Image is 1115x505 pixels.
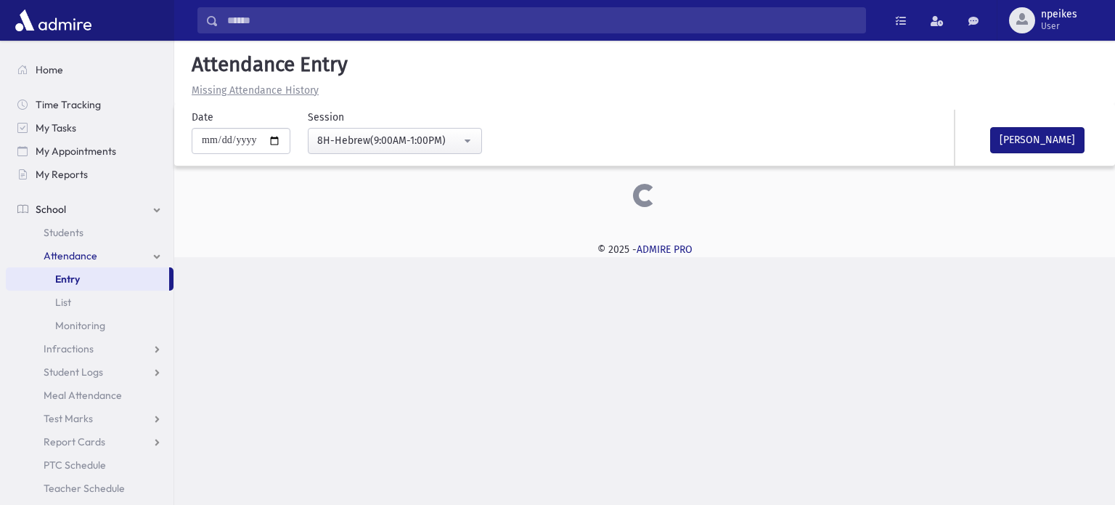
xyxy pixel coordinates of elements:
[6,453,173,477] a: PTC Schedule
[186,52,1103,77] h5: Attendance Entry
[36,121,76,134] span: My Tasks
[12,6,95,35] img: AdmirePro
[36,168,88,181] span: My Reports
[6,360,173,384] a: Student Logs
[186,84,319,97] a: Missing Attendance History
[55,296,71,309] span: List
[44,249,97,262] span: Attendance
[637,243,693,256] a: ADMIRE PRO
[192,84,319,97] u: Missing Attendance History
[308,128,482,154] button: 8H-Hebrew(9:00AM-1:00PM)
[218,7,865,33] input: Search
[197,242,1092,257] div: © 2025 -
[6,58,173,81] a: Home
[44,226,83,239] span: Students
[192,110,213,125] label: Date
[36,98,101,111] span: Time Tracking
[308,110,344,125] label: Session
[36,63,63,76] span: Home
[6,93,173,116] a: Time Tracking
[317,133,461,148] div: 8H-Hebrew(9:00AM-1:00PM)
[1041,9,1077,20] span: npeikes
[44,389,122,402] span: Meal Attendance
[55,272,80,286] span: Entry
[6,407,173,430] a: Test Marks
[6,267,169,291] a: Entry
[6,244,173,267] a: Attendance
[6,198,173,221] a: School
[55,319,105,332] span: Monitoring
[6,140,173,163] a: My Appointments
[44,342,94,355] span: Infractions
[36,145,116,158] span: My Appointments
[44,365,103,379] span: Student Logs
[6,430,173,453] a: Report Cards
[6,163,173,186] a: My Reports
[6,116,173,140] a: My Tasks
[990,127,1085,153] button: [PERSON_NAME]
[1041,20,1077,32] span: User
[6,314,173,337] a: Monitoring
[44,412,93,425] span: Test Marks
[6,221,173,244] a: Students
[6,337,173,360] a: Infractions
[44,458,106,472] span: PTC Schedule
[6,384,173,407] a: Meal Attendance
[6,477,173,500] a: Teacher Schedule
[36,203,66,216] span: School
[44,435,105,448] span: Report Cards
[6,291,173,314] a: List
[44,482,125,495] span: Teacher Schedule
